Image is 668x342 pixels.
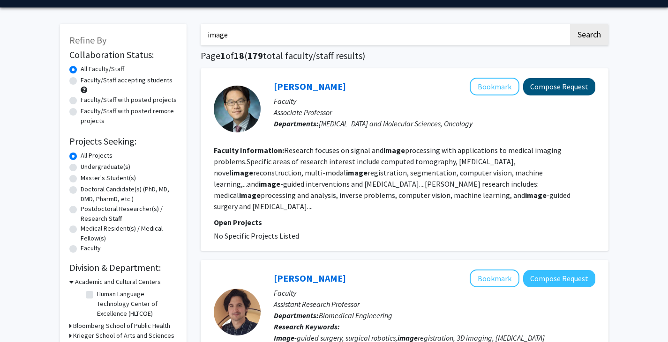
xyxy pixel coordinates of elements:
h3: Bloomberg School of Public Health [73,321,170,331]
h1: Page of ( total faculty/staff results) [201,50,608,61]
p: Assistant Research Professor [274,298,595,310]
button: Compose Request to Ali Uneri [523,270,595,287]
h2: Projects Seeking: [69,136,177,147]
button: Add Ali Uneri to Bookmarks [470,269,519,287]
h2: Collaboration Status: [69,49,177,60]
span: Refine By [69,34,106,46]
label: Faculty/Staff with posted remote projects [81,106,177,126]
fg-read-more: Research focuses on signal and processing with applications to medical imaging problems.Specific ... [214,146,570,211]
label: All Projects [81,151,113,160]
p: Faculty [274,95,595,107]
h2: Division & Department: [69,262,177,273]
label: Medical Resident(s) / Medical Fellow(s) [81,224,177,243]
label: Master's Student(s) [81,173,136,183]
button: Compose Request to Junghoon Lee [523,78,595,95]
b: image [232,168,253,177]
label: Postdoctoral Researcher(s) / Research Staff [81,204,177,224]
span: 179 [248,50,263,61]
label: Faculty [81,243,101,253]
input: Search Keywords [201,24,569,45]
b: Research Keywords: [274,322,340,331]
h3: Krieger School of Arts and Sciences [73,331,174,341]
label: Undergraduate(s) [81,162,130,172]
span: 1 [220,50,225,61]
span: 18 [234,50,244,61]
label: Doctoral Candidate(s) (PhD, MD, DMD, PharmD, etc.) [81,184,177,204]
label: All Faculty/Staff [81,64,124,74]
label: Faculty/Staff accepting students [81,75,173,85]
a: [PERSON_NAME] [274,272,346,284]
p: Associate Professor [274,107,595,118]
label: Human Language Technology Center of Excellence (HLTCOE) [97,289,175,319]
button: Add Junghoon Lee to Bookmarks [470,78,519,95]
b: image [259,179,280,189]
b: image [239,190,261,200]
span: No Specific Projects Listed [214,231,299,240]
b: image [383,146,405,155]
b: image [346,168,368,177]
iframe: Chat [7,300,40,335]
button: Search [570,24,608,45]
label: Faculty/Staff with posted projects [81,95,177,105]
span: [MEDICAL_DATA] and Molecular Sciences, Oncology [319,119,473,128]
b: image [525,190,547,200]
b: Departments: [274,119,319,128]
b: Faculty Information: [214,146,284,155]
b: Departments: [274,311,319,320]
h3: Academic and Cultural Centers [75,277,161,287]
p: Faculty [274,287,595,298]
span: Biomedical Engineering [319,311,392,320]
p: Open Projects [214,217,595,228]
a: [PERSON_NAME] [274,80,346,92]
